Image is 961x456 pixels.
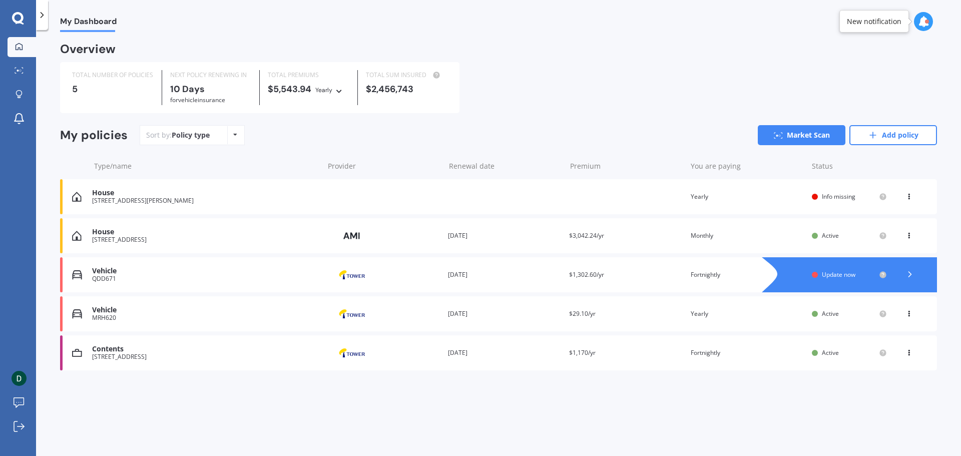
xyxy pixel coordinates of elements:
[92,275,319,282] div: QDD671
[92,189,319,197] div: House
[72,192,82,202] img: House
[691,192,804,202] div: Yearly
[92,314,319,321] div: MRH620
[448,270,561,280] div: [DATE]
[170,96,225,104] span: for Vehicle insurance
[758,125,845,145] a: Market Scan
[822,270,855,279] span: Update now
[92,345,319,353] div: Contents
[268,84,349,95] div: $5,543.94
[822,231,839,240] span: Active
[847,17,901,27] div: New notification
[366,70,447,80] div: TOTAL SUM INSURED
[822,309,839,318] span: Active
[72,84,154,94] div: 5
[92,228,319,236] div: House
[92,236,319,243] div: [STREET_ADDRESS]
[691,309,804,319] div: Yearly
[812,161,887,171] div: Status
[327,226,377,245] img: AMI
[72,231,82,241] img: House
[327,343,377,362] img: Tower
[146,130,210,140] div: Sort by:
[12,371,27,386] img: photo.jpg
[691,270,804,280] div: Fortnightly
[94,161,320,171] div: Type/name
[328,161,441,171] div: Provider
[448,348,561,358] div: [DATE]
[327,265,377,284] img: Tower
[569,270,604,279] span: $1,302.60/yr
[849,125,937,145] a: Add policy
[569,348,596,357] span: $1,170/yr
[268,70,349,80] div: TOTAL PREMIUMS
[366,84,447,94] div: $2,456,743
[72,309,82,319] img: Vehicle
[822,192,855,201] span: Info missing
[569,309,596,318] span: $29.10/yr
[570,161,683,171] div: Premium
[691,161,804,171] div: You are paying
[822,348,839,357] span: Active
[92,306,319,314] div: Vehicle
[92,267,319,275] div: Vehicle
[448,309,561,319] div: [DATE]
[170,83,205,95] b: 10 Days
[92,353,319,360] div: [STREET_ADDRESS]
[72,270,82,280] img: Vehicle
[691,231,804,241] div: Monthly
[72,348,82,358] img: Contents
[72,70,154,80] div: TOTAL NUMBER OF POLICIES
[448,231,561,241] div: [DATE]
[327,304,377,323] img: Tower
[172,130,210,140] div: Policy type
[170,70,252,80] div: NEXT POLICY RENEWING IN
[315,85,332,95] div: Yearly
[449,161,562,171] div: Renewal date
[569,231,604,240] span: $3,042.24/yr
[691,348,804,358] div: Fortnightly
[92,197,319,204] div: [STREET_ADDRESS][PERSON_NAME]
[60,128,128,143] div: My policies
[60,44,116,54] div: Overview
[60,17,117,30] span: My Dashboard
